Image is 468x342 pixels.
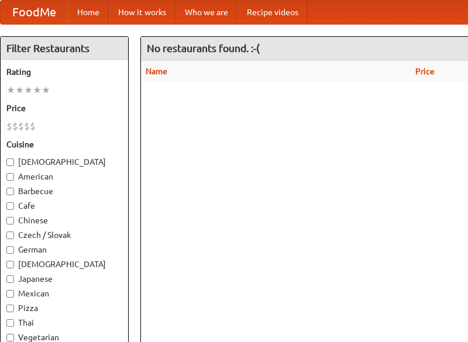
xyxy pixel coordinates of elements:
input: Chinese [6,217,14,224]
input: German [6,246,14,254]
input: Vegetarian [6,334,14,341]
a: Home [68,1,109,24]
input: Cafe [6,202,14,210]
input: Thai [6,319,14,327]
li: $ [24,120,30,133]
label: Mexican [6,288,122,299]
label: Thai [6,317,122,329]
input: Czech / Slovak [6,232,14,239]
input: [DEMOGRAPHIC_DATA] [6,261,14,268]
h4: Filter Restaurants [1,37,128,60]
a: Recipe videos [238,1,308,24]
li: ★ [6,84,15,96]
label: Czech / Slovak [6,229,122,241]
a: FoodMe [1,1,68,24]
label: Pizza [6,302,122,314]
label: Chinese [6,215,122,226]
label: American [6,171,122,182]
label: Barbecue [6,185,122,197]
input: Pizza [6,305,14,312]
h5: Rating [6,66,122,78]
input: Barbecue [6,188,14,195]
input: American [6,173,14,181]
label: Cafe [6,200,122,212]
label: [DEMOGRAPHIC_DATA] [6,156,122,168]
a: Who we are [175,1,238,24]
li: ★ [33,84,42,96]
input: Mexican [6,290,14,298]
label: [DEMOGRAPHIC_DATA] [6,258,122,270]
li: $ [12,120,18,133]
li: ★ [15,84,24,96]
a: How it works [109,1,175,24]
li: ★ [24,84,33,96]
li: $ [6,120,12,133]
a: Price [415,67,435,76]
input: Japanese [6,275,14,283]
li: $ [18,120,24,133]
h5: Price [6,102,122,114]
label: Japanese [6,273,122,285]
li: ★ [42,84,50,96]
input: [DEMOGRAPHIC_DATA] [6,158,14,166]
ng-pluralize: No restaurants found. :-( [147,43,260,54]
li: $ [30,120,36,133]
a: Name [146,67,167,76]
label: German [6,244,122,255]
h5: Cuisine [6,139,122,150]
